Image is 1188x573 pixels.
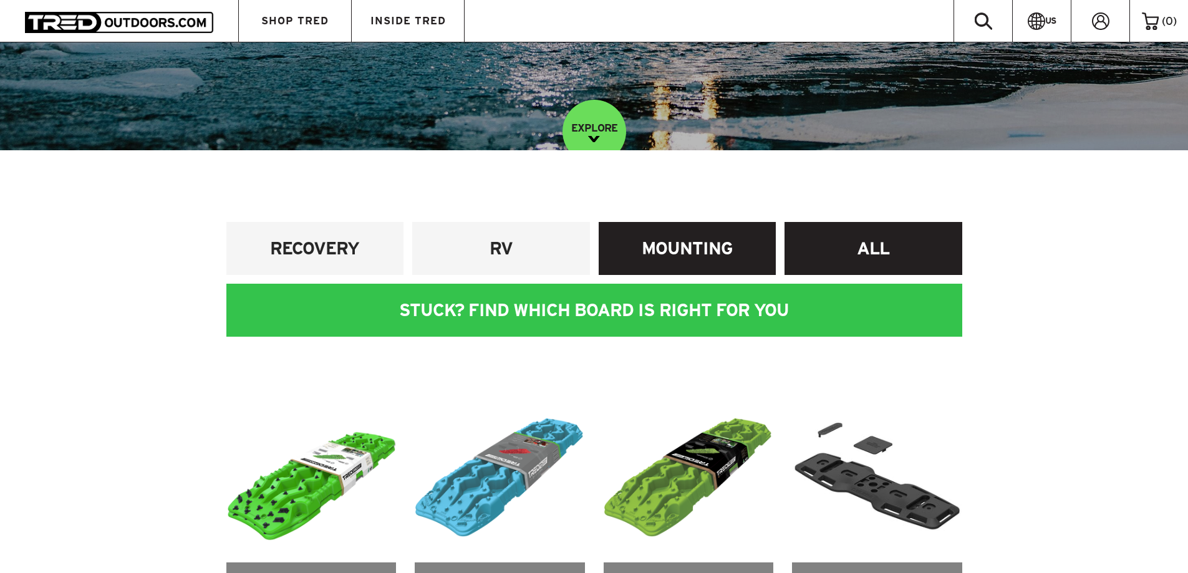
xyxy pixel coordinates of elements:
a: MOUNTING [599,222,776,275]
img: down-image [588,136,600,142]
img: TRED Outdoors America [25,12,213,32]
h4: ALL [794,237,953,260]
a: ALL [785,222,962,275]
span: SHOP TRED [261,16,329,26]
img: cart-icon [1142,12,1159,30]
span: ( ) [1162,16,1177,27]
span: 0 [1166,15,1173,27]
h4: RV [422,237,581,260]
a: RV [412,222,590,275]
div: STUCK? FIND WHICH BOARD IS RIGHT FOR YOU [226,284,962,337]
h4: MOUNTING [608,237,767,260]
a: RECOVERY [226,222,404,275]
h4: RECOVERY [236,237,395,260]
span: INSIDE TRED [370,16,446,26]
a: EXPLORE [563,100,626,163]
